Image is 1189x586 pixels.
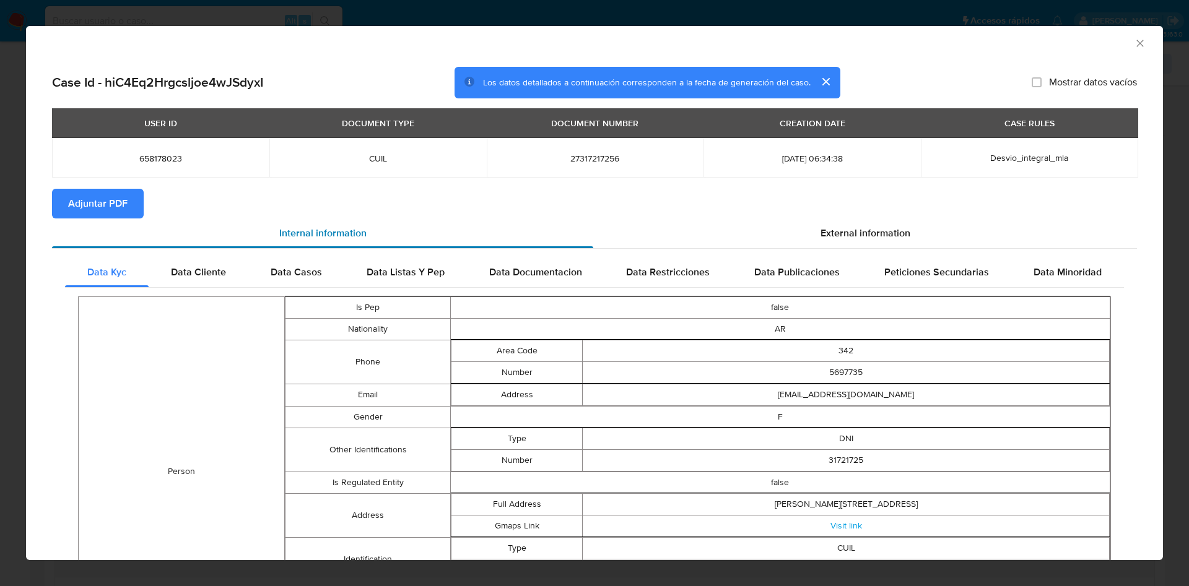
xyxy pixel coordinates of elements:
[87,265,126,279] span: Data Kyc
[137,113,185,134] div: USER ID
[997,113,1062,134] div: CASE RULES
[334,113,422,134] div: DOCUMENT TYPE
[285,472,450,493] td: Is Regulated Entity
[583,340,1110,361] td: 342
[1032,77,1042,87] input: Mostrar datos vacíos
[52,74,263,90] h2: Case Id - hiC4Eq2Hrgcsljoe4wJSdyxI
[489,265,582,279] span: Data Documentacion
[830,519,862,532] a: Visit link
[1049,76,1137,88] span: Mostrar datos vacíos
[451,384,583,405] td: Address
[583,361,1110,383] td: 5697735
[285,340,450,384] td: Phone
[811,67,840,97] button: cerrar
[285,318,450,340] td: Nationality
[451,537,583,559] td: Type
[65,257,1124,287] div: Detailed internal info
[583,537,1110,559] td: CUIL
[450,472,1110,493] td: false
[285,406,450,428] td: Gender
[26,26,1163,560] div: closure-recommendation-modal
[52,218,1137,248] div: Detailed info
[772,113,853,134] div: CREATION DATE
[285,537,450,581] td: Identification
[451,340,583,361] td: Area Code
[451,428,583,449] td: Type
[52,189,144,218] button: Adjuntar PDF
[171,265,226,279] span: Data Cliente
[626,265,710,279] span: Data Restricciones
[451,493,583,515] td: Full Address
[754,265,840,279] span: Data Publicaciones
[285,384,450,406] td: Email
[583,493,1110,515] td: [PERSON_NAME][STREET_ADDRESS]
[884,265,989,279] span: Peticiones Secundarias
[450,296,1110,318] td: false
[583,449,1110,471] td: 31721725
[1134,37,1145,48] button: Cerrar ventana
[68,190,128,217] span: Adjuntar PDF
[821,226,910,240] span: External information
[271,265,322,279] span: Data Casos
[451,361,583,383] td: Number
[544,113,646,134] div: DOCUMENT NUMBER
[583,559,1110,580] td: 27317217256
[367,265,445,279] span: Data Listas Y Pep
[450,406,1110,428] td: F
[451,515,583,536] td: Gmaps Link
[502,153,689,164] span: 27317217256
[1034,265,1102,279] span: Data Minoridad
[284,153,472,164] span: CUIL
[583,428,1110,449] td: DNI
[67,153,255,164] span: 658178023
[285,493,450,537] td: Address
[990,152,1068,164] span: Desvio_integral_mla
[279,226,367,240] span: Internal information
[451,559,583,580] td: Number
[718,153,906,164] span: [DATE] 06:34:38
[483,76,811,88] span: Los datos detallados a continuación corresponden a la fecha de generación del caso.
[285,296,450,318] td: Is Pep
[285,428,450,472] td: Other Identifications
[451,449,583,471] td: Number
[583,384,1110,405] td: [EMAIL_ADDRESS][DOMAIN_NAME]
[450,318,1110,340] td: AR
